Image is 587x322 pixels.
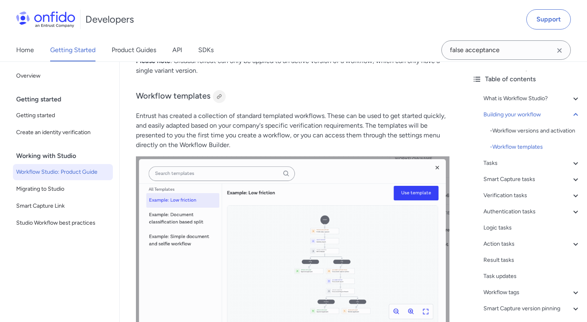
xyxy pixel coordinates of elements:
a: Action tasks [483,239,581,249]
span: Getting started [16,111,110,120]
span: Smart Capture Link [16,201,110,211]
a: Logic tasks [483,223,581,233]
a: Getting started [13,107,113,124]
svg: Clear search field button [555,46,564,55]
span: Overview [16,71,110,81]
a: Studio Workflow best practices [13,215,113,231]
a: Smart Capture tasks [483,175,581,184]
div: - Workflow versions and activation [490,126,581,136]
a: Tasks [483,158,581,168]
a: Smart Capture Link [13,198,113,214]
span: Migrating to Studio [16,184,110,194]
a: Overview [13,68,113,84]
div: Working with Studio [16,148,116,164]
a: SDKs [198,39,214,61]
img: Onfido Logo [16,11,75,27]
a: Result tasks [483,255,581,265]
h1: Developers [85,13,134,26]
a: Workflow Studio: Product Guide [13,164,113,180]
input: Onfido search input field [441,40,571,60]
h3: Workflow templates [136,90,449,103]
a: Migrating to Studio [13,181,113,197]
a: Workflow tags [483,288,581,297]
p: : Gradual rollout can only be applied to an active version of a workflow, which can only have a s... [136,56,449,76]
span: Studio Workflow best practices [16,218,110,228]
span: Create an identity verification [16,128,110,137]
a: Verification tasks [483,191,581,200]
div: Getting started [16,91,116,107]
a: Building your workflow [483,110,581,120]
a: Create an identity verification [13,124,113,141]
a: API [172,39,182,61]
a: Authentication tasks [483,207,581,217]
span: Workflow Studio: Product Guide [16,167,110,177]
div: Table of contents [472,74,581,84]
a: Product Guides [112,39,156,61]
a: -Workflow templates [490,142,581,152]
a: Smart Capture version pinning [483,304,581,314]
div: - Workflow templates [490,142,581,152]
a: Task updates [483,271,581,281]
p: Entrust has created a collection of standard templated workflows. These can be used to get starte... [136,111,449,150]
a: Getting Started [50,39,95,61]
a: -Workflow versions and activation [490,126,581,136]
a: Support [526,9,571,29]
a: What is Workflow Studio? [483,94,581,103]
a: Home [16,39,34,61]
